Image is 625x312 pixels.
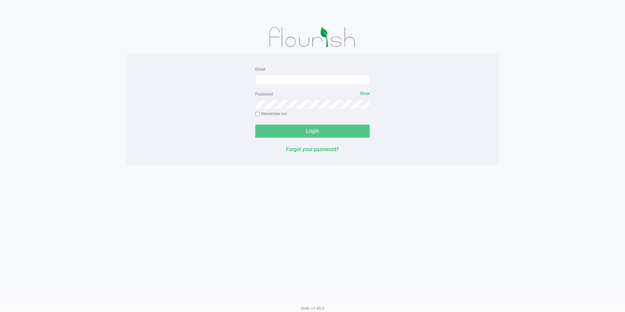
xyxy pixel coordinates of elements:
[255,91,273,97] label: Password
[255,111,287,117] label: Remember me
[360,91,370,96] span: Show
[286,146,339,153] button: Forgot your password?
[255,66,265,72] label: Email
[301,306,324,311] span: Web: v1.40.0
[255,112,260,116] input: Remember me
